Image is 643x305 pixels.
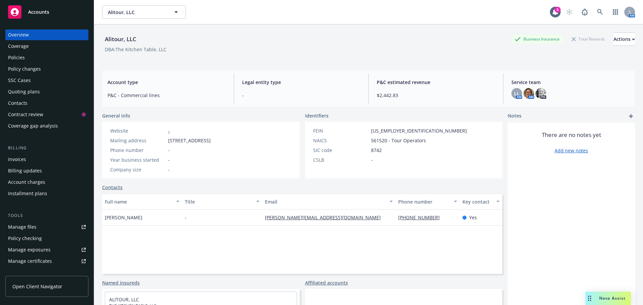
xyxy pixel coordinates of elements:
div: Installment plans [8,188,47,199]
a: add [627,112,635,120]
div: 5 [555,7,561,13]
span: Notes [508,112,521,120]
span: - [168,166,170,173]
div: Coverage gap analysis [8,121,58,131]
span: P&C - Commercial lines [108,92,226,99]
a: - [168,128,170,134]
span: - [168,147,170,154]
button: Nova Assist [585,292,631,305]
span: 561520 - Tour Operators [371,137,426,144]
a: Coverage [5,41,88,52]
span: Nova Assist [599,295,626,301]
a: Manage certificates [5,256,88,266]
a: Manage claims [5,267,88,278]
button: Key contact [460,194,502,210]
div: Email [265,198,385,205]
span: [STREET_ADDRESS] [168,137,211,144]
img: photo [535,88,546,99]
div: DBA: The Kitchen Table, LLC [105,46,166,53]
button: Actions [614,32,635,46]
span: $2,442.83 [377,92,495,99]
span: - [371,156,373,163]
div: Alitour, LLC [102,35,139,44]
a: Coverage gap analysis [5,121,88,131]
div: Tools [5,212,88,219]
div: Manage files [8,222,37,232]
div: Manage exposures [8,244,51,255]
div: Manage certificates [8,256,52,266]
a: Quoting plans [5,86,88,97]
a: Manage files [5,222,88,232]
span: - [242,92,360,99]
div: Year business started [110,156,165,163]
div: Billing [5,145,88,151]
div: Actions [614,33,635,46]
a: Installment plans [5,188,88,199]
span: Identifiers [305,112,329,119]
div: Contacts [8,98,27,108]
button: Title [182,194,262,210]
a: Manage exposures [5,244,88,255]
a: Overview [5,29,88,40]
div: Mailing address [110,137,165,144]
div: Business Insurance [511,35,563,43]
span: [PERSON_NAME] [105,214,142,221]
div: Full name [105,198,172,205]
div: Policy checking [8,233,42,244]
a: Affiliated accounts [305,279,348,286]
a: Policies [5,52,88,63]
a: Policy checking [5,233,88,244]
div: Website [110,127,165,134]
button: Alitour, LLC [102,5,186,19]
div: Key contact [462,198,492,205]
a: Policy changes [5,64,88,74]
div: Drag to move [585,292,594,305]
button: Full name [102,194,182,210]
a: [PHONE_NUMBER] [398,214,445,221]
a: Named insureds [102,279,140,286]
span: Legal entity type [242,79,360,86]
a: Contacts [5,98,88,108]
div: Contract review [8,109,43,120]
a: Switch app [609,5,622,19]
span: Accounts [28,9,49,15]
div: Overview [8,29,29,40]
span: Yes [469,214,477,221]
a: Billing updates [5,165,88,176]
div: CSLB [313,156,368,163]
a: Add new notes [555,147,588,154]
div: Quoting plans [8,86,40,97]
a: Accounts [5,3,88,21]
span: Service team [511,79,630,86]
div: Total Rewards [568,35,608,43]
div: Company size [110,166,165,173]
a: SSC Cases [5,75,88,86]
span: 8742 [371,147,382,154]
div: Coverage [8,41,29,52]
div: Phone number [398,198,449,205]
span: - [168,156,170,163]
a: [PERSON_NAME][EMAIL_ADDRESS][DOMAIN_NAME] [265,214,386,221]
img: photo [523,88,534,99]
span: There are no notes yet [542,131,601,139]
button: Email [262,194,396,210]
div: Title [185,198,252,205]
a: Search [593,5,607,19]
span: Account type [108,79,226,86]
span: P&C estimated revenue [377,79,495,86]
div: Policy changes [8,64,41,74]
a: Contacts [102,184,123,191]
span: [US_EMPLOYER_IDENTIFICATION_NUMBER] [371,127,467,134]
span: LL [514,90,519,97]
span: Alitour, LLC [108,9,166,16]
div: SSC Cases [8,75,31,86]
a: Invoices [5,154,88,165]
a: Contract review [5,109,88,120]
a: Report a Bug [578,5,591,19]
div: Invoices [8,154,26,165]
div: Phone number [110,147,165,154]
div: Billing updates [8,165,42,176]
a: Start snowing [563,5,576,19]
button: Phone number [396,194,459,210]
span: Open Client Navigator [12,283,62,290]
